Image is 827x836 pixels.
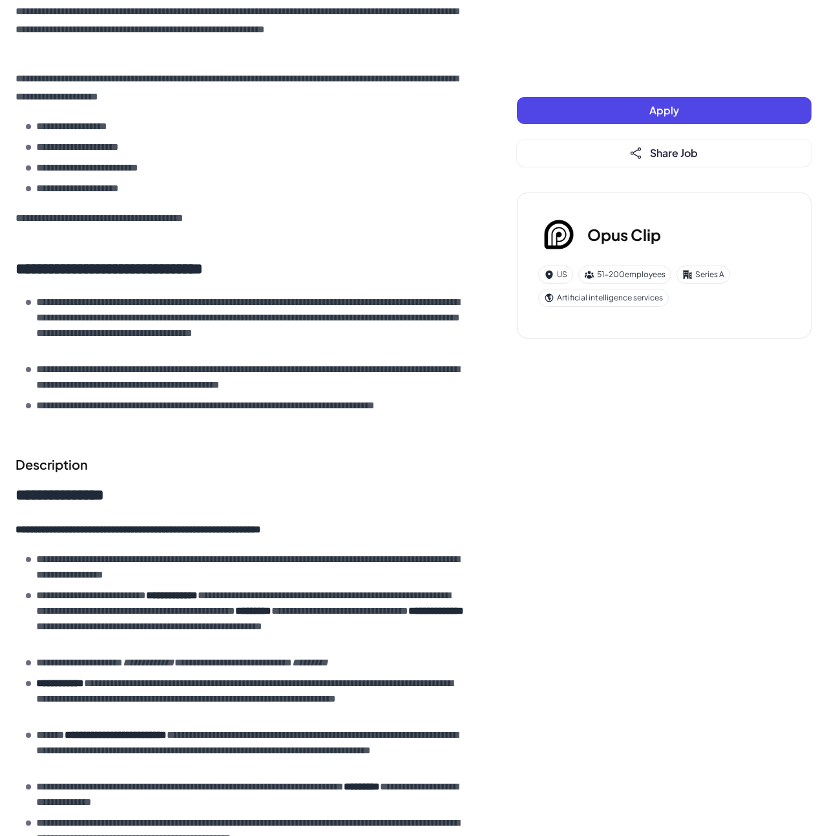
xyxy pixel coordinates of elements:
button: Share Job [517,140,811,167]
h2: Description [16,455,465,474]
span: Share Job [650,146,698,160]
div: Artificial intelligence services [538,289,669,307]
div: US [538,266,573,284]
img: Op [538,214,580,255]
div: Series A [676,266,730,284]
h3: Opus Clip [587,223,661,246]
button: Apply [517,97,811,124]
span: Apply [649,103,679,117]
div: 51-200 employees [578,266,671,284]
